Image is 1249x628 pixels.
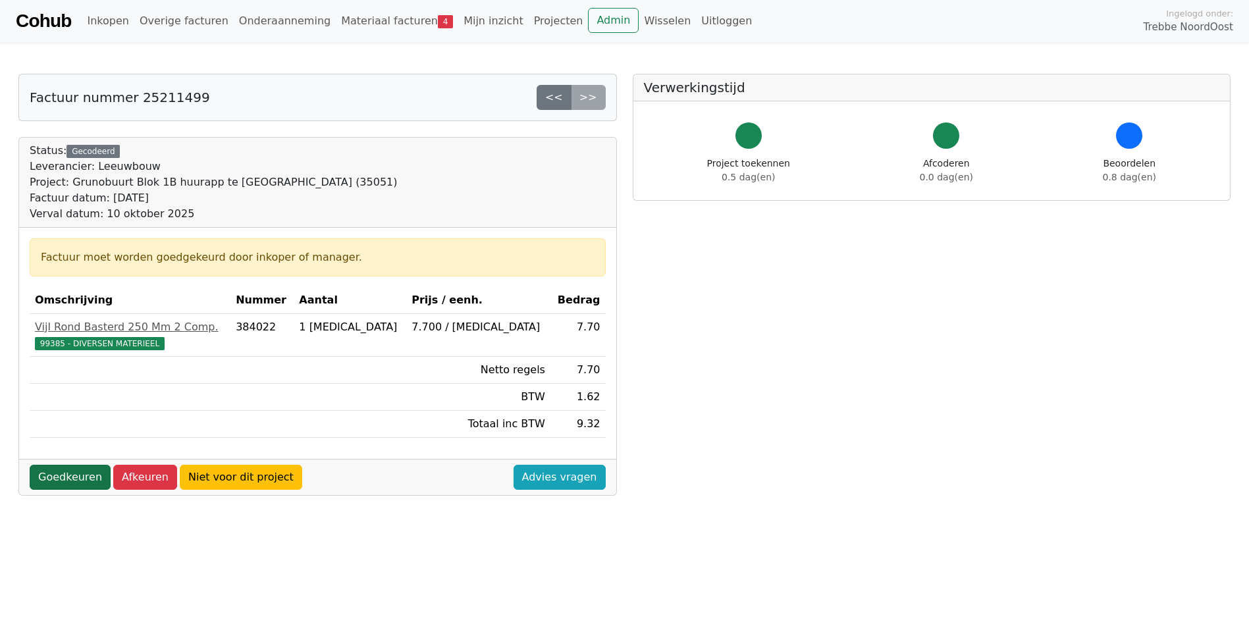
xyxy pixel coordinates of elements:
td: Netto regels [406,357,550,384]
span: Trebbe NoordOost [1144,20,1233,35]
div: Leverancier: Leeuwbouw [30,159,398,174]
td: 384022 [230,314,294,357]
th: Omschrijving [30,287,230,314]
a: Cohub [16,5,71,37]
th: Prijs / eenh. [406,287,550,314]
span: 0.8 dag(en) [1103,172,1156,182]
a: Vijl Rond Basterd 250 Mm 2 Comp.99385 - DIVERSEN MATERIEEL [35,319,225,351]
td: 9.32 [550,411,606,438]
div: Beoordelen [1103,157,1156,184]
div: Factuur moet worden goedgekeurd door inkoper of manager. [41,249,595,265]
div: Project toekennen [707,157,790,184]
td: 7.70 [550,314,606,357]
div: 1 [MEDICAL_DATA] [299,319,401,335]
div: Verval datum: 10 oktober 2025 [30,206,398,222]
a: Mijn inzicht [458,8,529,34]
span: 0.5 dag(en) [722,172,775,182]
div: Status: [30,143,398,222]
th: Aantal [294,287,406,314]
a: Wisselen [639,8,696,34]
td: Totaal inc BTW [406,411,550,438]
div: Project: Grunobuurt Blok 1B huurapp te [GEOGRAPHIC_DATA] (35051) [30,174,398,190]
div: Afcoderen [920,157,973,184]
a: Afkeuren [113,465,177,490]
span: 0.0 dag(en) [920,172,973,182]
a: Overige facturen [134,8,234,34]
a: Advies vragen [514,465,606,490]
div: Factuur datum: [DATE] [30,190,398,206]
a: Goedkeuren [30,465,111,490]
a: Inkopen [82,8,134,34]
a: Projecten [529,8,589,34]
td: BTW [406,384,550,411]
a: Onderaanneming [234,8,336,34]
th: Nummer [230,287,294,314]
div: Gecodeerd [66,145,120,158]
a: Admin [588,8,639,33]
div: Vijl Rond Basterd 250 Mm 2 Comp. [35,319,225,335]
a: << [537,85,571,110]
th: Bedrag [550,287,606,314]
td: 7.70 [550,357,606,384]
span: 4 [438,15,453,28]
div: 7.700 / [MEDICAL_DATA] [412,319,545,335]
a: Uitloggen [696,8,757,34]
a: Niet voor dit project [180,465,302,490]
a: Materiaal facturen4 [336,8,458,34]
h5: Verwerkingstijd [644,80,1220,95]
span: Ingelogd onder: [1166,7,1233,20]
td: 1.62 [550,384,606,411]
h5: Factuur nummer 25211499 [30,90,210,105]
span: 99385 - DIVERSEN MATERIEEL [35,337,165,350]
